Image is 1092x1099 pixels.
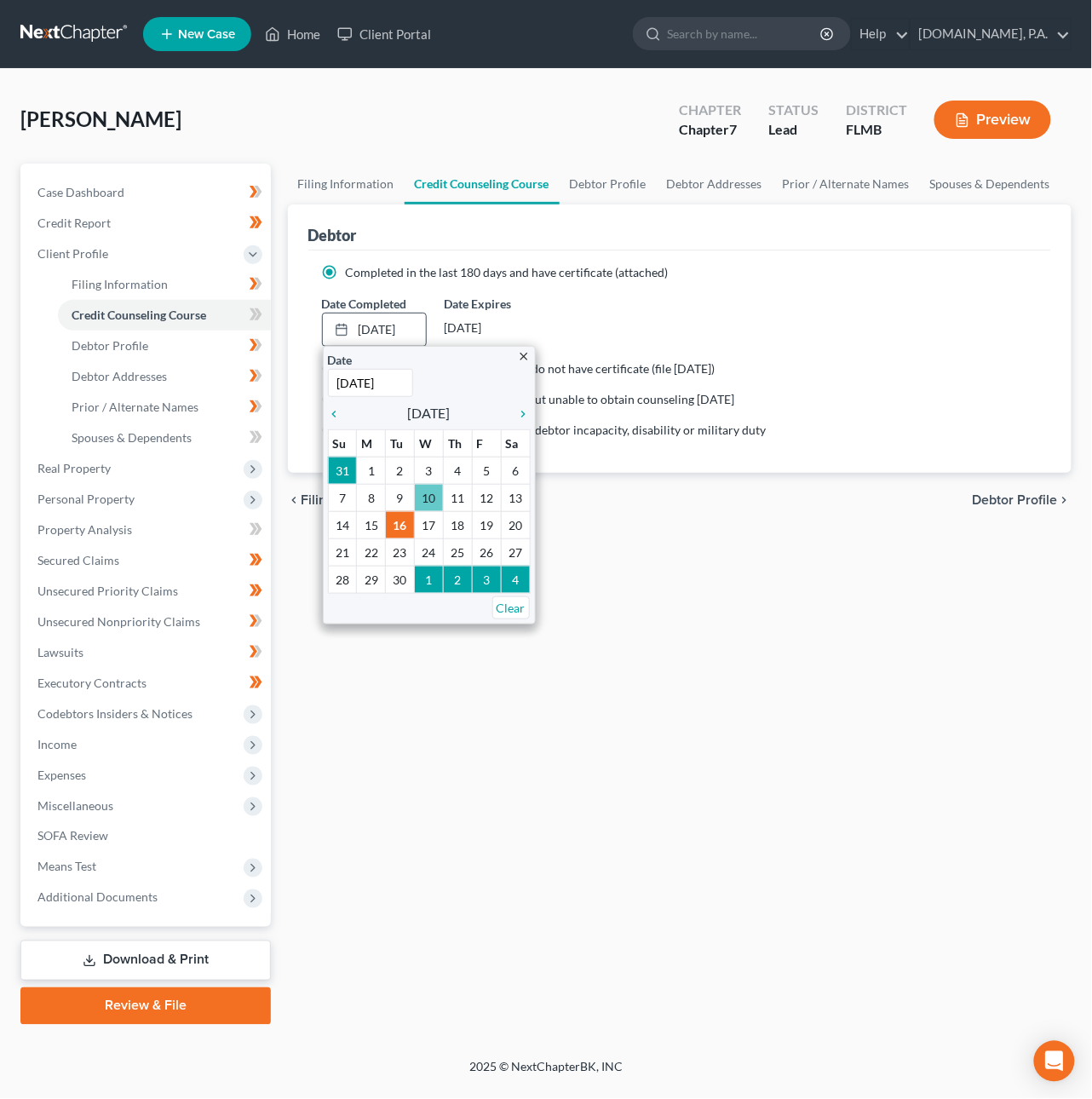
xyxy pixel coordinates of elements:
[20,106,181,131] span: [PERSON_NAME]
[386,429,415,457] th: Tu
[178,28,235,41] span: New Case
[472,538,501,566] td: 26
[37,645,83,659] span: Lawsuits
[679,101,741,120] div: Chapter
[443,566,472,593] td: 2
[357,538,386,566] td: 22
[72,369,167,383] span: Debtor Addresses
[408,403,451,423] span: [DATE]
[501,566,530,593] td: 4
[501,457,530,484] td: 6
[322,295,407,313] label: Date Completed
[920,164,1060,204] a: Spouses & Dependents
[24,177,271,208] a: Case Dashboard
[472,429,501,457] th: F
[37,553,119,567] span: Secured Claims
[492,596,530,619] a: Clear
[24,545,271,576] a: Secured Claims
[37,185,124,199] span: Case Dashboard
[58,269,271,300] a: Filing Information
[37,860,96,874] span: Means Test
[667,18,823,49] input: Search by name...
[72,338,148,353] span: Debtor Profile
[302,493,408,507] span: Filing Information
[472,457,501,484] td: 5
[679,120,741,140] div: Chapter
[346,423,767,437] span: Counseling not required because of debtor incapacity, disability or military duty
[729,121,737,137] span: 7
[328,351,353,369] label: Date
[24,607,271,637] a: Unsecured Nonpriority Claims
[415,566,444,593] td: 1
[328,429,357,457] th: Su
[357,566,386,593] td: 29
[37,584,178,598] span: Unsecured Priority Claims
[37,737,77,751] span: Income
[357,484,386,511] td: 8
[60,1059,1032,1090] div: 2025 © NextChapterBK, INC
[501,511,530,538] td: 20
[72,277,168,291] span: Filing Information
[37,706,193,721] span: Codebtors Insiders & Notices
[24,515,271,545] a: Property Analysis
[37,829,108,843] span: SOFA Review
[444,295,549,313] label: Date Expires
[37,216,111,230] span: Credit Report
[973,493,1072,507] button: Debtor Profile chevron_right
[911,19,1071,49] a: [DOMAIN_NAME], P.A.
[288,493,302,507] i: chevron_left
[58,361,271,392] a: Debtor Addresses
[323,314,426,346] a: [DATE]
[415,457,444,484] td: 3
[24,208,271,239] a: Credit Report
[357,457,386,484] td: 1
[386,457,415,484] td: 2
[386,511,415,538] td: 16
[37,522,132,537] span: Property Analysis
[657,164,773,204] a: Debtor Addresses
[444,313,549,343] div: [DATE]
[37,798,113,813] span: Miscellaneous
[72,430,192,445] span: Spouses & Dependents
[24,821,271,852] a: SOFA Review
[58,423,271,453] a: Spouses & Dependents
[37,676,147,690] span: Executory Contracts
[346,392,735,406] span: Exigent circumstances - requested but unable to obtain counseling [DATE]
[37,461,111,475] span: Real Property
[846,101,907,120] div: District
[768,120,819,140] div: Lead
[501,538,530,566] td: 27
[357,511,386,538] td: 15
[560,164,657,204] a: Debtor Profile
[443,538,472,566] td: 25
[58,392,271,423] a: Prior / Alternate Names
[24,637,271,668] a: Lawsuits
[1034,1041,1075,1082] div: Open Intercom Messenger
[24,576,271,607] a: Unsecured Priority Claims
[72,400,198,414] span: Prior / Alternate Names
[415,484,444,511] td: 10
[773,164,920,204] a: Prior / Alternate Names
[328,511,357,538] td: 14
[37,768,86,782] span: Expenses
[20,987,271,1025] a: Review & File
[415,429,444,457] th: W
[329,19,440,49] a: Client Portal
[328,403,350,423] a: chevron_left
[415,511,444,538] td: 17
[509,403,531,423] a: chevron_right
[37,890,158,905] span: Additional Documents
[357,429,386,457] th: M
[518,350,531,363] i: close
[443,457,472,484] td: 4
[288,493,408,507] button: chevron_left Filing Information
[58,331,271,361] a: Debtor Profile
[443,484,472,511] td: 11
[72,308,206,322] span: Credit Counseling Course
[768,101,819,120] div: Status
[934,101,1051,139] button: Preview
[501,429,530,457] th: Sa
[328,407,350,421] i: chevron_left
[472,484,501,511] td: 12
[37,246,108,261] span: Client Profile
